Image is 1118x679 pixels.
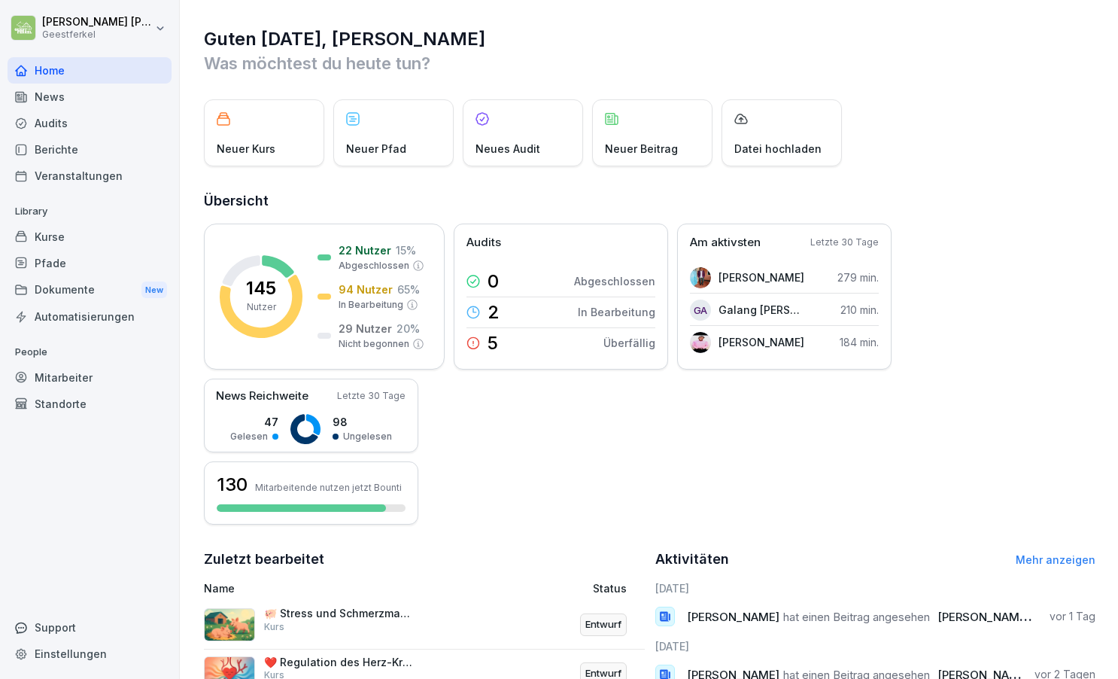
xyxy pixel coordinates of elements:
[840,302,879,318] p: 210 min.
[247,300,276,314] p: Nutzer
[718,334,804,350] p: [PERSON_NAME]
[343,430,392,443] p: Ungelesen
[339,282,393,297] p: 94 Nutzer
[8,364,172,391] a: Mitarbeiter
[718,302,805,318] p: Galang [PERSON_NAME]
[488,303,500,321] p: 2
[339,242,391,258] p: 22 Nutzer
[8,57,172,84] a: Home
[264,607,415,620] p: 🐖 Stress und Schmerzmanagement bei Schweinen
[204,51,1095,75] p: Was möchtest du heute tun?
[8,224,172,250] a: Kurse
[339,337,409,351] p: Nicht begonnen
[8,641,172,667] a: Einstellungen
[230,414,278,430] p: 47
[230,430,268,443] p: Gelesen
[603,335,655,351] p: Überfällig
[396,321,420,336] p: 20 %
[339,259,409,273] p: Abgeschlossen
[141,282,167,299] div: New
[488,334,498,352] p: 5
[8,276,172,304] a: DokumenteNew
[687,610,779,624] span: [PERSON_NAME]
[8,199,172,224] p: Library
[216,388,308,405] p: News Reichweite
[217,141,275,157] p: Neuer Kurs
[690,332,711,353] img: o0v3xon07ecgfpwu2gk7819a.png
[8,84,172,110] a: News
[204,580,473,596] p: Name
[8,276,172,304] div: Dokumente
[690,267,711,288] img: qeqkm19674zw2witeag6ol6t.png
[466,234,501,251] p: Audits
[204,608,255,641] img: m9yrsh2xoza3x1rh6ep4072s.png
[655,549,729,570] h2: Aktivitäten
[204,27,1095,51] h1: Guten [DATE], [PERSON_NAME]
[333,414,392,430] p: 98
[734,141,822,157] p: Datei hochladen
[8,136,172,163] a: Berichte
[840,334,879,350] p: 184 min.
[655,580,1096,596] h6: [DATE]
[8,163,172,189] a: Veranstaltungen
[488,273,499,291] p: 0
[339,321,392,336] p: 29 Nutzer
[1050,609,1095,624] p: vor 1 Tag
[1016,553,1095,566] a: Mehr anzeigen
[246,279,276,297] p: 145
[8,614,172,641] div: Support
[655,638,1096,654] h6: [DATE]
[718,269,804,285] p: [PERSON_NAME]
[255,482,402,493] p: Mitarbeitende nutzen jetzt Bounti
[264,656,415,669] p: ❤️ Regulation des Herz-Kreislauf-Systems
[346,141,406,157] p: Neuer Pfad
[8,303,172,330] a: Automatisierungen
[810,236,879,249] p: Letzte 30 Tage
[690,300,711,321] div: GA
[339,298,403,312] p: In Bearbeitung
[42,16,152,29] p: [PERSON_NAME] [PERSON_NAME]
[42,29,152,40] p: Geestferkel
[8,391,172,417] a: Standorte
[337,389,406,403] p: Letzte 30 Tage
[204,549,645,570] h2: Zuletzt bearbeitet
[578,304,655,320] p: In Bearbeitung
[593,580,627,596] p: Status
[475,141,540,157] p: Neues Audit
[8,110,172,136] a: Audits
[605,141,678,157] p: Neuer Beitrag
[264,620,284,634] p: Kurs
[837,269,879,285] p: 279 min.
[783,610,930,624] span: hat einen Beitrag angesehen
[397,282,420,297] p: 65 %
[8,340,172,364] p: People
[574,273,655,289] p: Abgeschlossen
[204,190,1095,212] h2: Übersicht
[690,234,761,251] p: Am aktivsten
[217,472,248,498] h3: 130
[8,250,172,276] a: Pfade
[204,601,645,650] a: 🐖 Stress und Schmerzmanagement bei SchweinenKursEntwurf
[396,242,416,258] p: 15 %
[585,617,621,632] p: Entwurf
